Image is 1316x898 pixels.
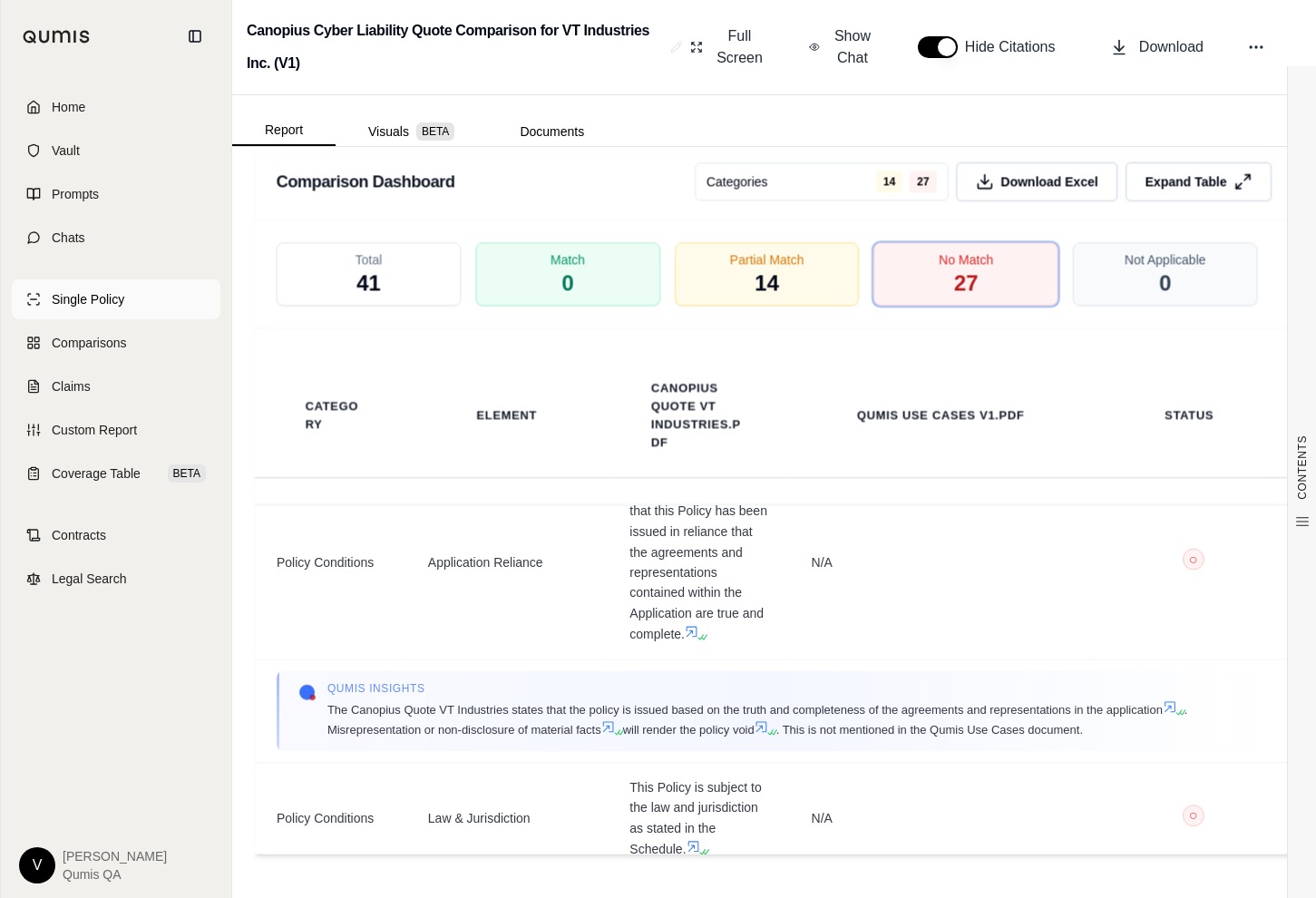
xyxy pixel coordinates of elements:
span: N/A [811,809,1070,830]
span: Application Reliance [427,552,586,573]
span: Custom Report [52,421,137,439]
span: Hide Citations [965,36,1067,58]
span: Claims [52,377,91,395]
button: ○ [1182,549,1204,577]
span: 14 [876,171,902,193]
span: [PERSON_NAME] [63,847,167,865]
th: Element [454,396,559,436]
span: No Match [939,251,993,269]
a: Legal Search [12,559,220,599]
span: Single Policy [52,290,124,308]
span: Coverage Table [52,464,141,483]
span: ○ [1188,552,1197,567]
span: 0 [1159,269,1171,298]
img: Qumis [298,684,317,702]
a: Single Policy [12,279,220,319]
div: V [19,847,55,883]
a: Custom Report [12,410,220,450]
span: Expand Table [1145,173,1227,191]
span: 27 [954,269,979,298]
span: Chats [52,229,85,247]
span: Show Chat [831,25,874,69]
span: CONTENTS [1295,435,1310,500]
span: 27 [910,171,936,193]
img: Qumis Logo [23,30,91,44]
span: Home [52,98,85,116]
span: The Canopius Quote VT Industries states that the policy is issued based on the truth and complete... [327,700,1250,740]
span: BETA [416,122,454,141]
a: Contracts [12,515,220,555]
a: Prompts [12,174,220,214]
span: Policy Conditions [277,809,385,830]
a: Home [12,87,220,127]
button: Expand Table [1126,162,1272,202]
span: 0 [561,269,573,298]
span: Legal Search [52,570,127,588]
a: Vault [12,131,220,171]
span: The Insured accepts that this Policy has been issued in reliance that the agreements and represen... [629,481,767,646]
h3: Comparison Dashboard [277,166,455,199]
span: ○ [1188,809,1197,824]
th: Canopius Quote VT Industries.pdf [629,369,767,464]
a: Claims [12,366,220,406]
button: Collapse sidebar [180,22,210,51]
span: Not Applicable [1125,251,1205,269]
a: Chats [12,218,220,258]
span: Policy Conditions [277,552,385,573]
span: Contracts [52,526,106,544]
button: ○ [1182,805,1204,834]
button: Show Chat [802,18,882,76]
span: Download [1139,36,1204,58]
span: Partial Match [730,251,804,269]
button: Download [1103,29,1211,65]
span: Full Screen [714,25,765,69]
button: Full Screen [683,18,773,76]
span: N/A [811,552,1070,573]
th: Qumis Use Cases v1.pdf [835,396,1047,436]
button: Report [232,115,336,146]
span: 14 [755,269,779,298]
button: Documents [487,117,617,146]
span: This Policy is subject to the law and jurisdiction as stated in the Schedule. [629,778,767,861]
span: Vault [52,142,80,160]
th: Status [1143,396,1235,436]
span: Qumis QA [63,865,167,883]
span: Total [356,251,383,269]
h2: Canopius Cyber Liability Quote Comparison for VT Industries Inc. (V1) [247,15,663,80]
button: Download Excel [955,162,1117,202]
span: Comparisons [52,334,126,352]
span: Match [551,251,585,269]
span: BETA [168,464,206,483]
button: Visuals [336,117,487,146]
th: Category [284,387,385,445]
button: Categories1427 [695,163,949,201]
a: Coverage TableBETA [12,454,220,493]
span: 41 [356,269,381,298]
span: Download Excel [1000,173,1097,191]
span: Categories [707,173,768,191]
span: Qumis INSIGHTS [327,682,1250,697]
span: Law & Jurisdiction [427,809,586,830]
a: Comparisons [12,323,220,363]
span: Prompts [52,185,99,203]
